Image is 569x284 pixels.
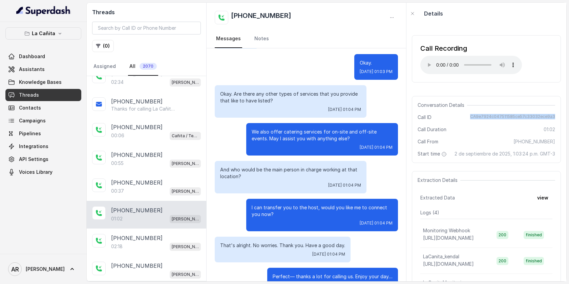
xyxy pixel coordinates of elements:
a: All2070 [128,57,158,76]
span: Threads [19,92,39,98]
a: Notes [253,30,270,48]
span: Assistants [19,66,45,73]
span: finished [524,231,544,239]
h2: Threads [92,8,201,16]
p: [PHONE_NUMBER] [111,234,163,242]
span: Contacts [19,104,41,111]
p: Okay. Are there any other types of services that you provide that like to have listed? [220,91,361,104]
p: [PERSON_NAME] [172,243,199,250]
span: [URL][DOMAIN_NAME] [423,235,474,241]
a: API Settings [5,153,81,165]
span: [DATE] 01:04 PM [360,220,393,226]
p: [PHONE_NUMBER] [111,179,163,187]
p: La Cañita [32,29,55,38]
p: Thanks for calling La Cañita! Please fill out this form with your event details and our manager w... [111,105,176,112]
button: La Cañita [5,27,81,40]
span: Extracted Data [420,194,455,201]
p: LaCanita_kendal [423,253,459,260]
span: [DATE] 01:04 PM [328,107,361,112]
p: That's alright. No worries. Thank you. Have a good day. [220,242,345,249]
span: Conversation Details [418,102,467,109]
a: Assigned [92,57,117,76]
a: Integrations [5,140,81,152]
span: Call Duration [418,126,446,133]
a: Campaigns [5,115,81,127]
span: 200 [497,231,508,239]
a: [PERSON_NAME] [5,260,81,279]
p: [PERSON_NAME] [172,216,199,222]
p: 02:18 [111,243,123,250]
span: [DATE] 01:04 PM [360,145,393,150]
p: [PERSON_NAME] [172,79,199,86]
p: 00:37 [111,188,124,194]
p: Logs ( 4 ) [420,209,552,216]
span: Pipelines [19,130,41,137]
span: 2 de septiembre de 2025, 1:03:24 p.m. GMT-3 [455,150,555,157]
span: Dashboard [19,53,45,60]
span: 200 [497,257,508,265]
span: [PHONE_NUMBER] [513,138,555,145]
p: [PERSON_NAME] [172,188,199,195]
span: [PERSON_NAME] [26,266,65,273]
p: Monitoring Webhook [423,227,470,234]
span: Start time [418,150,448,157]
p: 02:34 [111,79,124,86]
input: Search by Call ID or Phone Number [92,22,201,34]
p: [PHONE_NUMBER] [111,206,163,214]
nav: Tabs [215,30,398,48]
span: CA9e7924c047511585ce57c33032ece9a3 [470,114,555,121]
p: Okay. [360,60,393,66]
p: And who would be the main person in charge working at that location? [220,166,361,180]
p: [PHONE_NUMBER] [111,262,163,270]
p: 01:02 [111,215,123,222]
span: Extraction Details [418,177,460,184]
p: [PERSON_NAME] [172,160,199,167]
span: Voices Library [19,169,52,175]
a: Contacts [5,102,81,114]
a: Pipelines [5,127,81,140]
a: Messages [215,30,242,48]
span: Integrations [19,143,48,150]
p: Perfect— thanks a lot for calling us. Enjoy your day.... [273,273,393,280]
p: [PHONE_NUMBER] [111,151,163,159]
p: [PERSON_NAME] [172,271,199,278]
span: Campaigns [19,117,46,124]
span: API Settings [19,156,48,163]
a: Threads [5,89,81,101]
span: [DATE] 01:03 PM [360,69,393,74]
a: Assistants [5,63,81,75]
p: Details [424,9,443,18]
h2: [PHONE_NUMBER] [231,11,291,24]
p: 00:06 [111,132,124,139]
img: light.svg [16,5,71,16]
p: I can transfer you to the host, would you like me to connect you now? [252,204,393,218]
p: Cañita / Testing [172,133,199,139]
span: Knowledge Bases [19,79,62,86]
span: 2070 [140,63,157,70]
span: Call From [418,138,438,145]
p: [PHONE_NUMBER] [111,123,163,131]
span: [DATE] 01:04 PM [328,183,361,188]
a: Voices Library [5,166,81,178]
nav: Tabs [92,57,201,76]
span: finished [524,257,544,265]
audio: Your browser does not support the audio element. [420,56,522,74]
span: [DATE] 01:04 PM [312,252,345,257]
a: Dashboard [5,50,81,63]
p: 00:55 [111,160,124,167]
p: [PHONE_NUMBER] [111,97,163,105]
button: (0) [92,40,114,52]
p: We also offer catering services for on-site and off-site events. May I assist you with anything e... [252,128,393,142]
text: AR [11,266,19,273]
span: 01:02 [544,126,555,133]
a: Knowledge Bases [5,76,81,88]
span: [URL][DOMAIN_NAME] [423,261,474,267]
div: Call Recording [420,44,522,53]
span: Call ID [418,114,431,121]
button: view [533,192,552,204]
